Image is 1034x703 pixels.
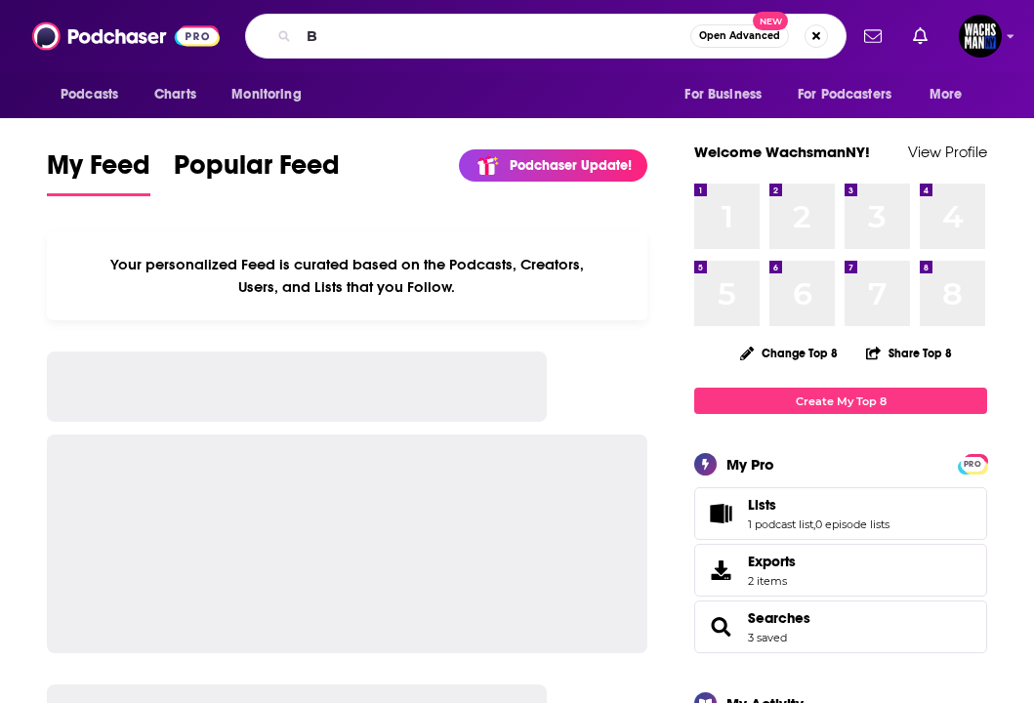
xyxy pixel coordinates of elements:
[748,609,810,627] a: Searches
[245,14,847,59] div: Search podcasts, credits, & more...
[748,496,776,514] span: Lists
[748,517,813,531] a: 1 podcast list
[684,81,762,108] span: For Business
[174,148,340,196] a: Popular Feed
[813,517,815,531] span: ,
[154,81,196,108] span: Charts
[47,76,144,113] button: open menu
[694,487,987,540] span: Lists
[815,517,889,531] a: 0 episode lists
[961,456,984,471] a: PRO
[510,157,632,174] p: Podchaser Update!
[905,20,935,53] a: Show notifications dropdown
[701,500,740,527] a: Lists
[174,148,340,193] span: Popular Feed
[748,553,796,570] span: Exports
[694,600,987,653] span: Searches
[785,76,920,113] button: open menu
[694,388,987,414] a: Create My Top 8
[61,81,118,108] span: Podcasts
[671,76,786,113] button: open menu
[961,457,984,472] span: PRO
[694,544,987,597] a: Exports
[916,76,987,113] button: open menu
[142,76,208,113] a: Charts
[726,455,774,474] div: My Pro
[701,613,740,641] a: Searches
[856,20,889,53] a: Show notifications dropdown
[701,557,740,584] span: Exports
[959,15,1002,58] span: Logged in as WachsmanNY
[231,81,301,108] span: Monitoring
[218,76,326,113] button: open menu
[47,231,647,320] div: Your personalized Feed is curated based on the Podcasts, Creators, Users, and Lists that you Follow.
[865,334,953,372] button: Share Top 8
[47,148,150,196] a: My Feed
[959,15,1002,58] button: Show profile menu
[753,12,788,30] span: New
[748,496,889,514] a: Lists
[908,143,987,161] a: View Profile
[798,81,891,108] span: For Podcasters
[32,18,220,55] img: Podchaser - Follow, Share and Rate Podcasts
[728,341,849,365] button: Change Top 8
[699,31,780,41] span: Open Advanced
[694,143,870,161] a: Welcome WachsmanNY!
[748,574,796,588] span: 2 items
[690,24,789,48] button: Open AdvancedNew
[748,631,787,644] a: 3 saved
[47,148,150,193] span: My Feed
[299,21,690,52] input: Search podcasts, credits, & more...
[959,15,1002,58] img: User Profile
[930,81,963,108] span: More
